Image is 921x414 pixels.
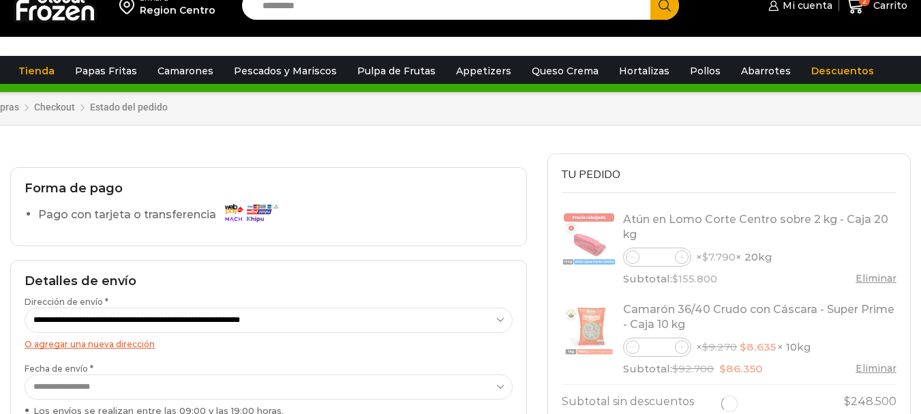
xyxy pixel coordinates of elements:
a: Appetizers [449,58,518,84]
h2: Detalles de envío [25,274,513,289]
h2: Forma de pago [25,181,513,196]
a: Pulpa de Frutas [350,58,442,84]
a: Camarones [151,58,220,84]
a: Pescados y Mariscos [227,58,344,84]
a: O agregar una nueva dirección [25,339,155,349]
a: Hortalizas [612,58,676,84]
a: Queso Crema [525,58,605,84]
select: Fecha de envío * Los envíos se realizan entre las 09:00 y las 19:00 horas. [25,374,513,400]
span: Tu pedido [562,167,620,182]
a: Tienda [12,58,61,84]
div: Region Centro [140,3,215,17]
a: Papas Fritas [68,58,144,84]
a: Abarrotes [734,58,798,84]
label: Pago con tarjeta o transferencia [38,203,286,227]
a: Descuentos [804,58,881,84]
a: Pollos [683,58,727,84]
img: Pago con tarjeta o transferencia [220,201,282,224]
select: Dirección de envío * [25,308,513,333]
label: Dirección de envío * [25,296,513,333]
